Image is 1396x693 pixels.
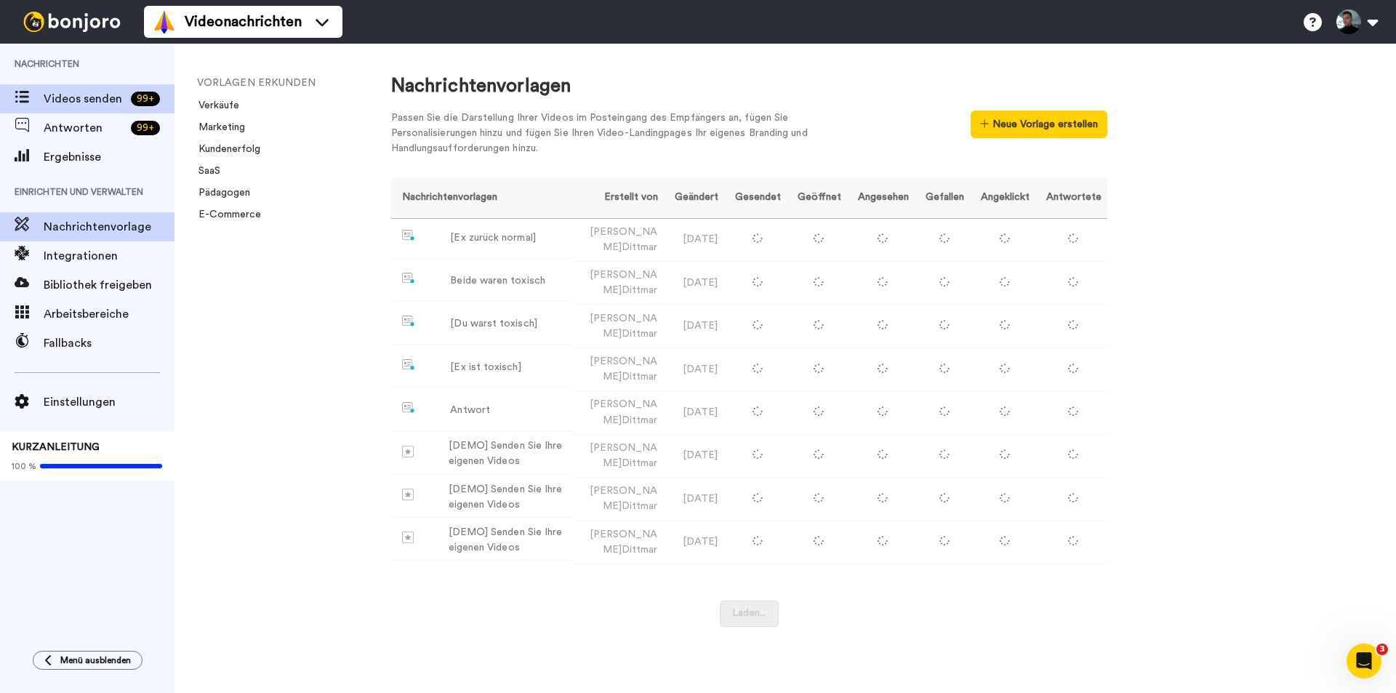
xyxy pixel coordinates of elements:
[622,501,658,511] font: Dittmar
[391,76,571,95] font: Nachrichtenvorlagen
[590,227,658,252] font: [PERSON_NAME]
[604,192,658,202] font: Erstellt von
[450,362,521,372] font: [Ex ist toxisch]
[402,402,416,414] img: nextgen-template.svg
[402,192,497,202] font: Nachrichtenvorlagen
[971,111,1107,138] button: Neue Vorlage erstellen
[683,537,718,547] font: [DATE]
[402,532,414,543] img: demo-template.svg
[992,119,1098,129] font: Neue Vorlage erstellen
[590,486,658,511] font: [PERSON_NAME]
[683,234,718,244] font: [DATE]
[1347,644,1381,678] iframe: Intercom-Live-Chat
[12,442,100,452] font: KURZANLEITUNG
[148,94,154,104] font: +
[137,123,148,133] font: 99
[1379,644,1385,654] font: 3
[590,443,658,468] font: [PERSON_NAME]
[391,113,808,153] font: Passen Sie die Darstellung Ihrer Videos im Posteingang des Empfängers an, fügen Sie Personalisier...
[12,462,36,470] font: 100 %
[190,144,260,154] a: Kundenerfolg
[449,441,563,466] font: [DEMO] Senden Sie Ihre eigenen Videos
[17,12,127,32] img: bj-logo-header-white.svg
[926,192,964,202] font: Gefallen
[1046,192,1102,202] font: Antwortete
[15,188,143,196] font: Einrichten und Verwalten
[858,192,909,202] font: Angesehen
[198,100,239,111] font: Verkäufe
[44,221,151,233] font: Nachrichtenvorlage
[44,151,101,163] font: Ergebnisse
[590,313,658,339] font: [PERSON_NAME]
[402,273,416,284] img: nextgen-template.svg
[44,337,92,349] font: Fallbacks
[198,122,245,132] font: Marketing
[190,188,250,198] a: Pädagogen
[44,250,118,262] font: Integrationen
[590,399,658,425] font: [PERSON_NAME]
[197,78,316,88] font: VORLAGEN ERKUNDEN
[622,415,658,425] font: Dittmar
[450,405,490,415] font: Antwort
[60,656,131,665] font: Menü ausblenden
[402,230,416,241] img: nextgen-template.svg
[15,60,79,68] font: Nachrichten
[190,209,261,220] a: E-Commerce
[683,450,718,460] font: [DATE]
[449,484,563,510] font: [DEMO] Senden Sie Ihre eigenen Videos
[450,233,535,243] font: [Ex zurück normal]
[683,278,718,288] font: [DATE]
[148,123,154,133] font: +
[44,93,122,105] font: Videos senden
[622,545,658,555] font: Dittmar
[137,94,148,104] font: 99
[590,529,658,555] font: [PERSON_NAME]
[198,144,260,154] font: Kundenerfolg
[622,285,658,295] font: Dittmar
[449,527,563,553] font: [DEMO] Senden Sie Ihre eigenen Videos
[44,122,103,134] font: Antworten
[402,489,414,500] img: demo-template.svg
[185,15,302,29] font: Videonachrichten
[683,494,718,504] font: [DATE]
[735,192,781,202] font: Gesendet
[732,608,766,618] font: Laden...
[190,100,239,111] a: Verkäufe
[675,192,718,202] font: Geändert
[198,209,261,220] font: E-Commerce
[981,192,1030,202] font: Angeklickt
[450,319,537,329] font: [Du warst toxisch]
[590,270,658,295] font: [PERSON_NAME]
[44,396,116,408] font: Einstellungen
[198,166,220,176] font: SaaS
[798,192,841,202] font: Geöffnet
[190,166,220,176] a: SaaS
[622,372,658,382] font: Dittmar
[402,446,414,457] img: demo-template.svg
[720,601,779,628] button: Laden...
[402,316,416,327] img: nextgen-template.svg
[450,276,545,286] font: Beide waren toxisch
[622,329,658,339] font: Dittmar
[44,308,129,320] font: Arbeitsbereiche
[683,321,718,331] font: [DATE]
[683,407,718,417] font: [DATE]
[190,122,245,132] a: Marketing
[402,359,416,371] img: nextgen-template.svg
[622,242,658,252] font: Dittmar
[590,356,658,382] font: [PERSON_NAME]
[198,188,250,198] font: Pädagogen
[44,279,152,291] font: Bibliothek freigeben
[622,458,658,468] font: Dittmar
[153,10,176,33] img: vm-color.svg
[683,364,718,374] font: [DATE]
[33,651,143,670] button: Menü ausblenden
